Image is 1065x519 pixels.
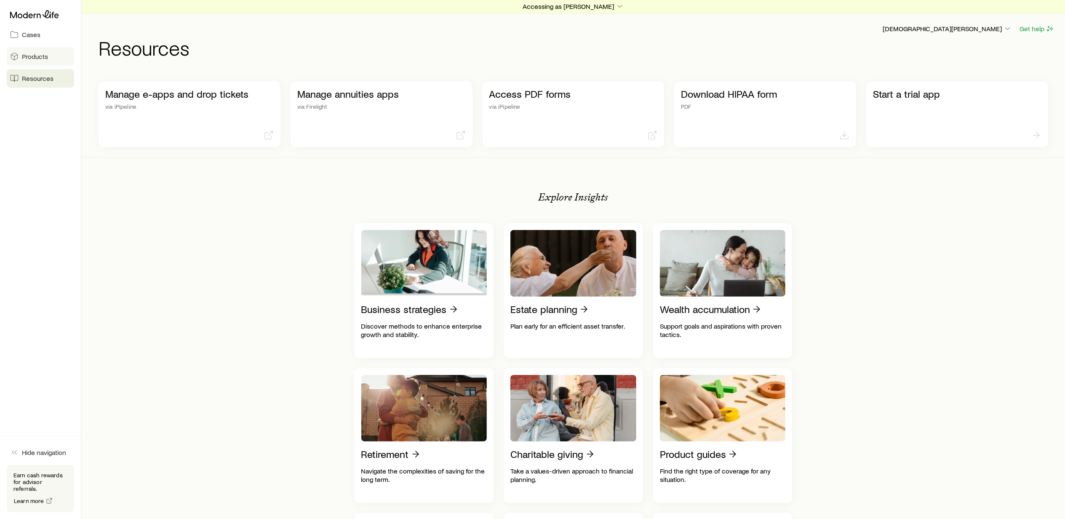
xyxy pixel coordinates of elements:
[361,375,487,441] img: Retirement
[7,465,74,512] div: Earn cash rewards for advisor referrals.Learn more
[489,103,658,110] p: via iPipeline
[681,88,849,100] p: Download HIPAA form
[660,467,786,484] p: Find the right type of coverage for any situation.
[653,368,793,503] a: Product guidesFind the right type of coverage for any situation.
[510,230,636,297] img: Estate planning
[7,69,74,88] a: Resources
[22,74,53,83] span: Resources
[7,47,74,66] a: Products
[13,472,67,492] p: Earn cash rewards for advisor referrals.
[7,443,74,462] button: Hide navigation
[105,88,274,100] p: Manage e-apps and drop tickets
[882,24,1012,34] button: [DEMOGRAPHIC_DATA][PERSON_NAME]
[660,448,726,460] p: Product guides
[355,223,494,358] a: Business strategiesDiscover methods to enhance enterprise growth and stability.
[539,191,609,203] p: Explore Insights
[22,52,48,61] span: Products
[1019,24,1055,34] button: Get help
[22,30,40,39] span: Cases
[361,322,487,339] p: Discover methods to enhance enterprise growth and stability.
[510,303,577,315] p: Estate planning
[674,81,856,147] a: Download HIPAA formPDF
[523,2,624,11] p: Accessing as [PERSON_NAME]
[504,223,643,358] a: Estate planningPlan early for an efficient asset transfer.
[510,375,636,441] img: Charitable giving
[510,467,636,484] p: Take a values-driven approach to financial planning.
[510,448,583,460] p: Charitable giving
[883,24,1012,33] p: [DEMOGRAPHIC_DATA][PERSON_NAME]
[510,322,636,330] p: Plan early for an efficient asset transfer.
[489,88,658,100] p: Access PDF forms
[105,103,274,110] p: via iPipeline
[660,322,786,339] p: Support goals and aspirations with proven tactics.
[7,25,74,44] a: Cases
[653,223,793,358] a: Wealth accumulationSupport goals and aspirations with proven tactics.
[297,88,466,100] p: Manage annuities apps
[660,230,786,297] img: Wealth accumulation
[361,467,487,484] p: Navigate the complexities of saving for the long term.
[660,375,786,441] img: Product guides
[361,230,487,297] img: Business strategies
[873,88,1041,100] p: Start a trial app
[14,498,44,504] span: Learn more
[681,103,849,110] p: PDF
[22,448,66,457] span: Hide navigation
[355,368,494,503] a: RetirementNavigate the complexities of saving for the long term.
[660,303,750,315] p: Wealth accumulation
[99,37,1055,58] h1: Resources
[361,303,447,315] p: Business strategies
[361,448,409,460] p: Retirement
[504,368,643,503] a: Charitable givingTake a values-driven approach to financial planning.
[297,103,466,110] p: via Firelight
